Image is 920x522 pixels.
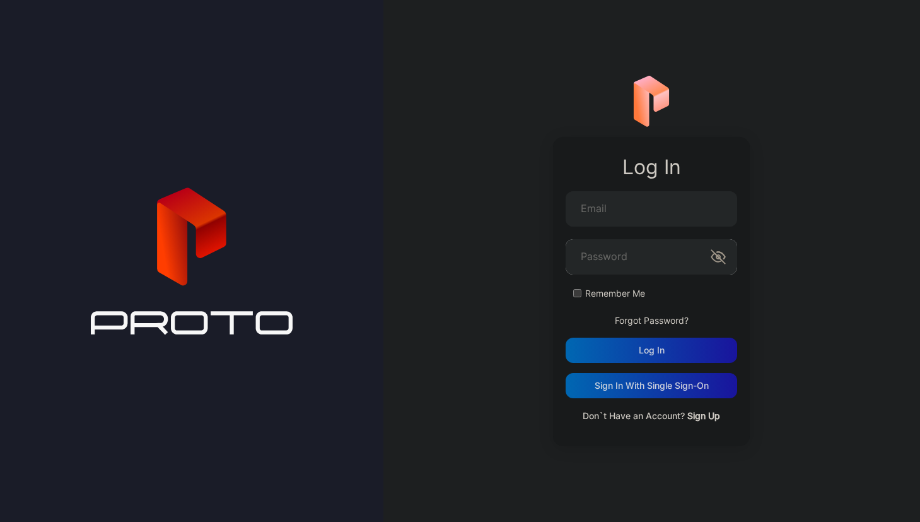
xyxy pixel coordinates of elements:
[711,249,726,264] button: Password
[566,408,737,424] p: Don`t Have an Account?
[687,410,720,421] a: Sign Up
[585,287,645,300] label: Remember Me
[615,315,689,326] a: Forgot Password?
[566,191,737,227] input: Email
[639,345,665,355] div: Log in
[566,239,737,275] input: Password
[566,156,737,179] div: Log In
[566,373,737,398] button: Sign in With Single Sign-On
[595,381,709,391] div: Sign in With Single Sign-On
[566,338,737,363] button: Log in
